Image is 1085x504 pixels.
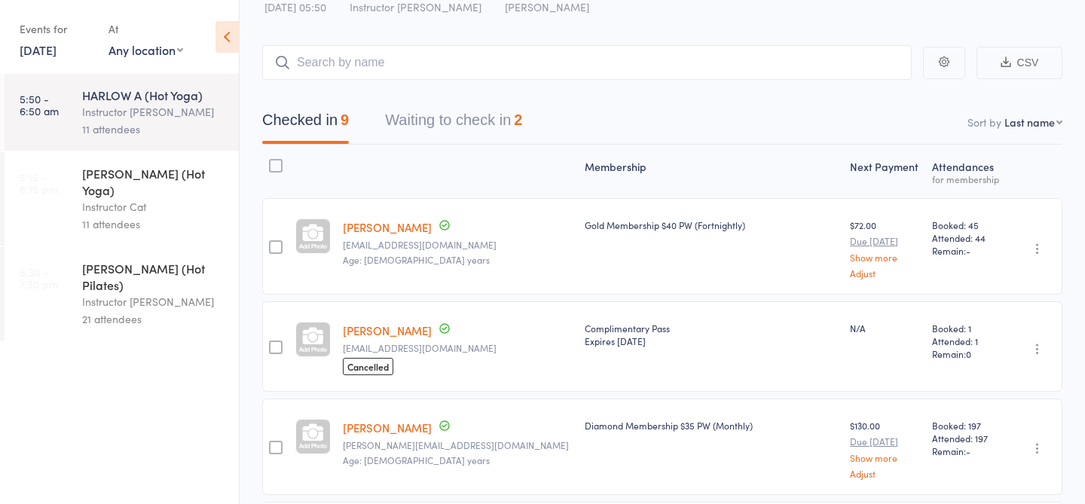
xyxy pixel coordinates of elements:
[932,174,1001,184] div: for membership
[20,171,57,195] time: 5:15 - 6:15 pm
[932,322,1001,334] span: Booked: 1
[966,444,970,457] span: -
[1004,115,1055,130] div: Last name
[262,104,349,144] button: Checked in9
[82,293,226,310] div: Instructor [PERSON_NAME]
[926,151,1007,191] div: Atten­dances
[585,218,839,231] div: Gold Membership $40 PW (Fortnightly)
[5,247,239,341] a: 6:30 -7:30 pm[PERSON_NAME] (Hot Pilates)Instructor [PERSON_NAME]21 attendees
[967,115,1001,130] label: Sort by
[343,454,490,466] span: Age: [DEMOGRAPHIC_DATA] years
[341,111,349,128] div: 9
[585,419,839,432] div: Diamond Membership $35 PW (Monthly)
[976,47,1062,79] button: CSV
[932,334,1001,347] span: Attended: 1
[82,165,226,198] div: [PERSON_NAME] (Hot Yoga)
[343,440,573,451] small: Leah.kilner19@hotmail.com
[514,111,522,128] div: 2
[20,41,57,58] a: [DATE]
[82,103,226,121] div: Instructor [PERSON_NAME]
[850,236,920,246] small: Due [DATE]
[108,41,183,58] div: Any location
[343,253,490,266] span: Age: [DEMOGRAPHIC_DATA] years
[82,87,226,103] div: HARLOW A (Hot Yoga)
[932,432,1001,444] span: Attended: 197
[844,151,926,191] div: Next Payment
[932,231,1001,244] span: Attended: 44
[932,244,1001,257] span: Remain:
[343,322,432,338] a: [PERSON_NAME]
[850,453,920,463] a: Show more
[82,198,226,215] div: Instructor Cat
[932,444,1001,457] span: Remain:
[850,436,920,447] small: Due [DATE]
[850,419,920,478] div: $130.00
[82,310,226,328] div: 21 attendees
[82,215,226,233] div: 11 attendees
[850,268,920,278] a: Adjust
[5,74,239,151] a: 5:50 -6:50 amHARLOW A (Hot Yoga)Instructor [PERSON_NAME]11 attendees
[262,45,912,80] input: Search by name
[385,104,522,144] button: Waiting to check in2
[82,121,226,138] div: 11 attendees
[20,93,59,117] time: 5:50 - 6:50 am
[585,322,839,347] div: Complimentary Pass
[850,218,920,278] div: $72.00
[966,244,970,257] span: -
[5,152,239,246] a: 5:15 -6:15 pm[PERSON_NAME] (Hot Yoga)Instructor Cat11 attendees
[932,347,1001,360] span: Remain:
[343,358,393,375] span: Cancelled
[966,347,971,360] span: 0
[20,17,93,41] div: Events for
[343,240,573,250] small: hannahattwood@me.com
[20,266,58,290] time: 6:30 - 7:30 pm
[585,334,839,347] div: Expires [DATE]
[932,419,1001,432] span: Booked: 197
[82,260,226,293] div: [PERSON_NAME] (Hot Pilates)
[932,218,1001,231] span: Booked: 45
[850,252,920,262] a: Show more
[343,420,432,435] a: [PERSON_NAME]
[850,469,920,478] a: Adjust
[343,219,432,235] a: [PERSON_NAME]
[108,17,183,41] div: At
[850,322,920,334] div: N/A
[343,343,573,353] small: evadallison@gmail.com
[579,151,845,191] div: Membership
